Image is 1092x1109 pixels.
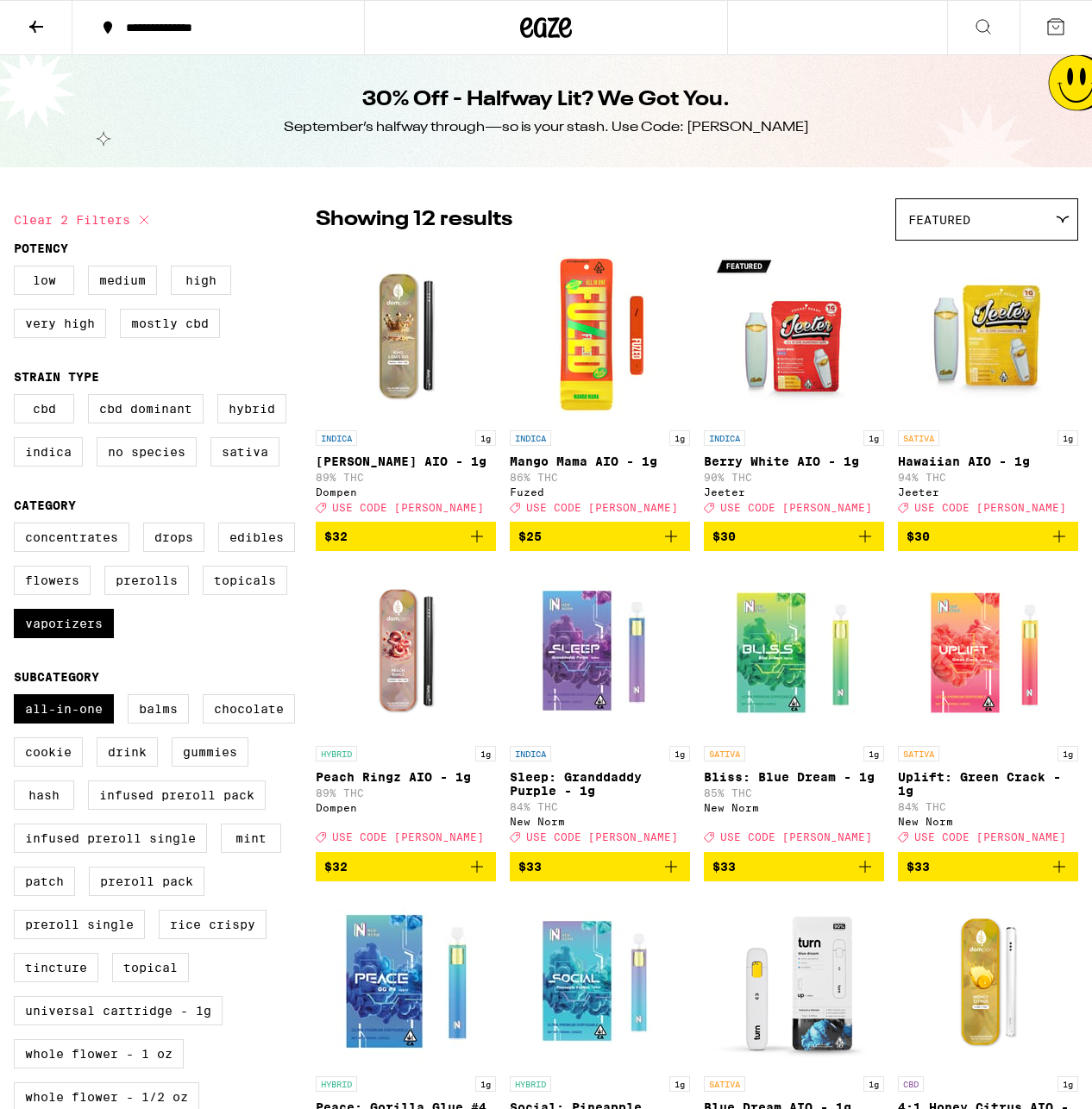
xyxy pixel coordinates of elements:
label: Topicals [203,566,287,595]
p: 1g [1057,430,1078,446]
p: INDICA [316,430,357,446]
label: Edibles [218,523,295,552]
label: No Species [97,437,197,467]
div: New Norm [704,802,884,813]
label: Preroll Pack [89,867,204,896]
span: USE CODE [PERSON_NAME] [332,502,484,513]
span: USE CODE [PERSON_NAME] [332,832,484,843]
label: Flowers [14,566,91,595]
p: CBD [898,1076,924,1092]
h1: 30% Off - Halfway Lit? We Got You. [362,85,730,115]
label: Concentrates [14,523,129,552]
img: Fuzed - Mango Mama AIO - 1g [514,249,687,422]
label: Mint [221,824,281,853]
div: Dompen [316,486,496,498]
img: Dompen - Peach Ringz AIO - 1g [320,565,493,737]
p: 1g [475,430,496,446]
img: turn - Blue Dream AIO - 1g [708,895,881,1068]
p: 1g [863,1076,884,1092]
p: Hawaiian AIO - 1g [898,454,1078,468]
img: Jeeter - Berry White AIO - 1g [708,249,881,422]
label: Universal Cartridge - 1g [14,996,223,1025]
label: Preroll Single [14,910,145,939]
label: Gummies [172,737,248,767]
label: Chocolate [203,694,295,724]
p: SATIVA [898,746,939,761]
button: Add to bag [898,852,1078,881]
label: Drops [143,523,204,552]
img: Dompen - King Louis XIII AIO - 1g [320,249,493,422]
label: Drink [97,737,158,767]
legend: Category [14,498,76,512]
div: Dompen [316,802,496,813]
label: Sativa [210,437,279,467]
label: CBD [14,394,74,423]
legend: Potency [14,241,68,255]
p: 85% THC [704,787,884,799]
span: USE CODE [PERSON_NAME] [914,502,1066,513]
p: 1g [863,430,884,446]
button: Add to bag [898,522,1078,551]
div: September’s halfway through—so is your stash. Use Code: [PERSON_NAME] [284,118,809,137]
label: Mostly CBD [120,309,220,338]
button: Add to bag [316,852,496,881]
p: [PERSON_NAME] AIO - 1g [316,454,496,468]
div: Jeeter [898,486,1078,498]
label: Topical [112,953,189,982]
p: 1g [475,746,496,761]
div: New Norm [898,816,1078,827]
p: SATIVA [704,746,745,761]
img: New Norm - Peace: Gorilla Glue #4 - 1g [320,895,493,1068]
button: Add to bag [510,852,690,881]
p: Showing 12 results [316,205,512,235]
p: 1g [1057,1076,1078,1092]
p: INDICA [704,430,745,446]
label: Cookie [14,737,83,767]
div: Jeeter [704,486,884,498]
p: Mango Mama AIO - 1g [510,454,690,468]
label: Patch [14,867,75,896]
p: 84% THC [510,801,690,812]
label: Very High [14,309,106,338]
label: Low [14,266,74,295]
p: Uplift: Green Crack - 1g [898,770,1078,798]
label: All-In-One [14,694,114,724]
p: SATIVA [898,430,939,446]
label: Medium [88,266,157,295]
label: Vaporizers [14,609,114,638]
label: CBD Dominant [88,394,204,423]
a: Open page for Sleep: Granddaddy Purple - 1g from New Norm [510,565,690,851]
a: Open page for Mango Mama AIO - 1g from Fuzed [510,249,690,522]
p: SATIVA [704,1076,745,1092]
span: $30 [907,529,930,543]
p: 89% THC [316,787,496,799]
a: Open page for Uplift: Green Crack - 1g from New Norm [898,565,1078,851]
img: Dompen - 4:1 Honey Citrus AIO - 1g [902,895,1075,1068]
span: $25 [518,529,542,543]
p: 84% THC [898,801,1078,812]
a: Open page for King Louis XIII AIO - 1g from Dompen [316,249,496,522]
label: Infused Preroll Single [14,824,207,853]
button: Add to bag [316,522,496,551]
p: 89% THC [316,472,496,483]
button: Add to bag [704,852,884,881]
span: USE CODE [PERSON_NAME] [914,832,1066,843]
label: Tincture [14,953,98,982]
p: HYBRID [510,1076,551,1092]
legend: Strain Type [14,370,99,384]
p: 86% THC [510,472,690,483]
span: $33 [518,860,542,874]
img: New Norm - Uplift: Green Crack - 1g [902,565,1075,737]
div: New Norm [510,816,690,827]
p: Berry White AIO - 1g [704,454,884,468]
p: 1g [863,746,884,761]
span: $32 [324,860,348,874]
label: Prerolls [104,566,189,595]
label: Balms [128,694,189,724]
a: Open page for Hawaiian AIO - 1g from Jeeter [898,249,1078,522]
p: INDICA [510,430,551,446]
label: Hash [14,780,74,810]
p: 1g [1057,746,1078,761]
p: Peach Ringz AIO - 1g [316,770,496,784]
span: USE CODE [PERSON_NAME] [526,832,678,843]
